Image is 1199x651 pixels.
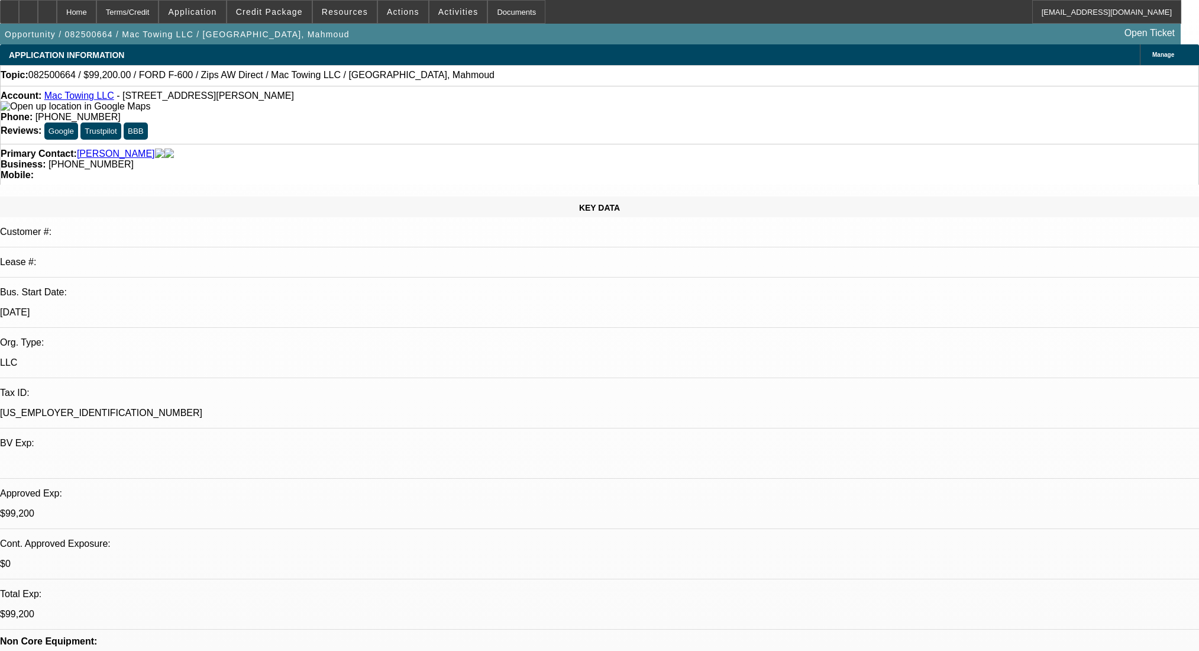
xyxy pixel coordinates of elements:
[236,7,303,17] span: Credit Package
[168,7,216,17] span: Application
[155,149,164,159] img: facebook-icon.png
[35,112,121,122] span: [PHONE_NUMBER]
[1,159,46,169] strong: Business:
[1120,23,1179,43] a: Open Ticket
[313,1,377,23] button: Resources
[124,123,148,140] button: BBB
[44,91,114,101] a: Mac Towing LLC
[1,101,150,111] a: View Google Maps
[44,123,78,140] button: Google
[579,203,620,212] span: KEY DATA
[438,7,479,17] span: Activities
[1,91,41,101] strong: Account:
[9,50,124,60] span: APPLICATION INFORMATION
[429,1,487,23] button: Activities
[1,101,150,112] img: Open up location in Google Maps
[227,1,312,23] button: Credit Package
[1,170,34,180] strong: Mobile:
[378,1,428,23] button: Actions
[159,1,225,23] button: Application
[1,149,77,159] strong: Primary Contact:
[80,123,121,140] button: Trustpilot
[49,159,134,169] span: [PHONE_NUMBER]
[77,149,155,159] a: [PERSON_NAME]
[322,7,368,17] span: Resources
[5,30,350,39] span: Opportunity / 082500664 / Mac Towing LLC / [GEOGRAPHIC_DATA], Mahmoud
[28,70,495,80] span: 082500664 / $99,200.00 / FORD F-600 / Zips AW Direct / Mac Towing LLC / [GEOGRAPHIC_DATA], Mahmoud
[164,149,174,159] img: linkedin-icon.png
[117,91,294,101] span: - [STREET_ADDRESS][PERSON_NAME]
[1152,51,1174,58] span: Manage
[387,7,419,17] span: Actions
[1,125,41,136] strong: Reviews:
[1,112,33,122] strong: Phone:
[1,70,28,80] strong: Topic:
